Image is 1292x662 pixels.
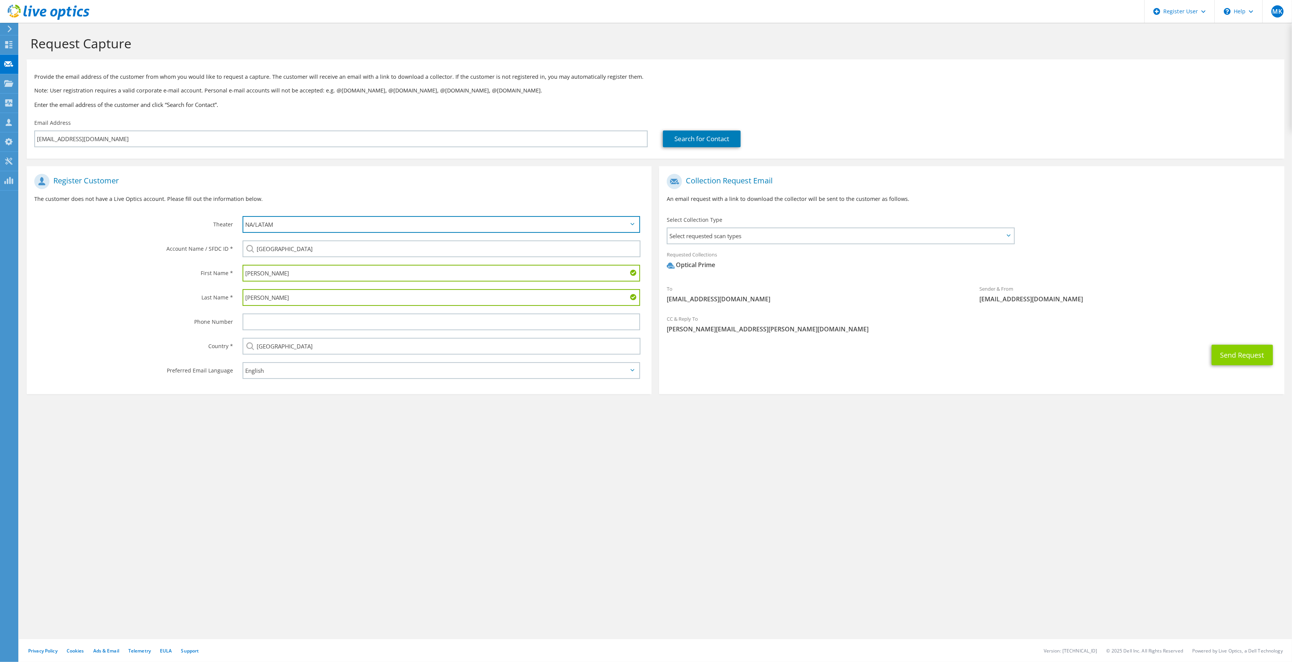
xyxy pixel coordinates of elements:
[659,281,972,307] div: To
[667,216,722,224] label: Select Collection Type
[667,195,1276,203] p: An email request with a link to download the collector will be sent to the customer as follows.
[668,228,1013,243] span: Select requested scan types
[663,130,741,147] a: Search for Contact
[128,648,151,654] a: Telemetry
[28,648,57,654] a: Privacy Policy
[34,265,233,277] label: First Name *
[34,313,233,326] label: Phone Number
[1192,648,1283,654] li: Powered by Live Optics, a Dell Technology
[34,86,1277,95] p: Note: User registration requires a valid corporate e-mail account. Personal e-mail accounts will ...
[67,648,84,654] a: Cookies
[160,648,172,654] a: EULA
[93,648,119,654] a: Ads & Email
[659,247,1284,277] div: Requested Collections
[30,35,1277,51] h1: Request Capture
[34,362,233,374] label: Preferred Email Language
[667,325,1276,333] span: [PERSON_NAME][EMAIL_ADDRESS][PERSON_NAME][DOMAIN_NAME]
[972,281,1284,307] div: Sender & From
[34,119,71,127] label: Email Address
[667,295,964,303] span: [EMAIL_ADDRESS][DOMAIN_NAME]
[1212,345,1273,365] button: Send Request
[667,174,1273,189] h1: Collection Request Email
[34,195,644,203] p: The customer does not have a Live Optics account. Please fill out the information below.
[1224,8,1231,15] svg: \n
[34,338,233,350] label: Country *
[667,261,715,269] div: Optical Prime
[659,311,1284,337] div: CC & Reply To
[1271,5,1284,18] span: MK
[34,289,233,301] label: Last Name *
[979,295,1277,303] span: [EMAIL_ADDRESS][DOMAIN_NAME]
[181,648,199,654] a: Support
[34,216,233,228] label: Theater
[34,73,1277,81] p: Provide the email address of the customer from whom you would like to request a capture. The cust...
[1044,648,1097,654] li: Version: [TECHNICAL_ID]
[1107,648,1183,654] li: © 2025 Dell Inc. All Rights Reserved
[34,100,1277,109] h3: Enter the email address of the customer and click “Search for Contact”.
[34,174,640,189] h1: Register Customer
[34,240,233,253] label: Account Name / SFDC ID *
